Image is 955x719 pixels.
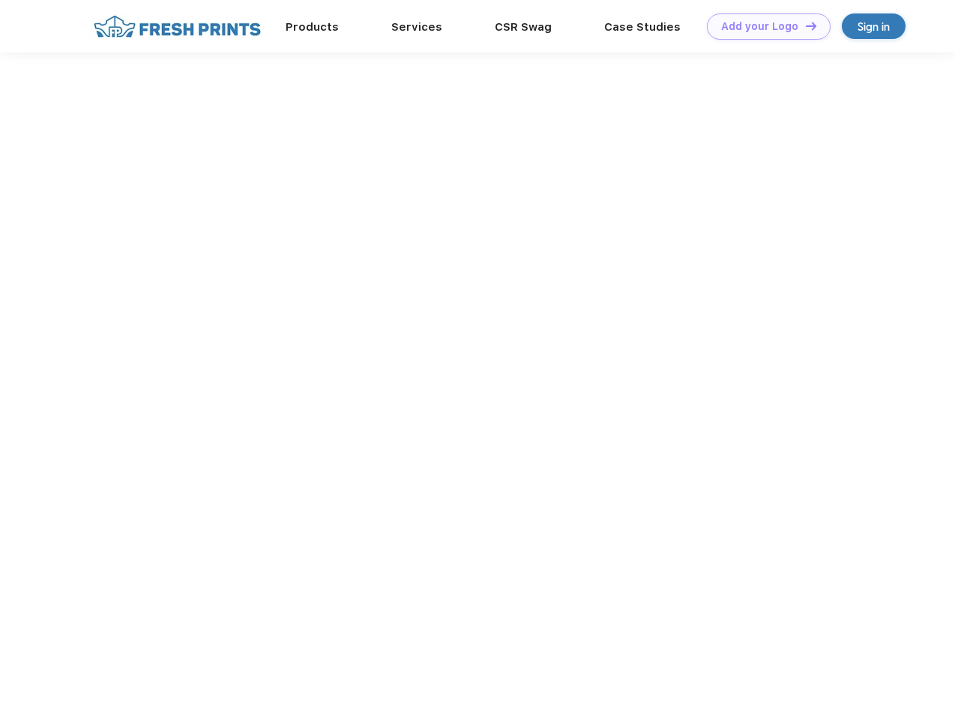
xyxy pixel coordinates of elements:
div: Sign in [858,18,890,35]
img: DT [806,22,816,30]
a: Products [286,20,339,34]
div: Add your Logo [721,20,798,33]
img: fo%20logo%202.webp [89,13,265,40]
a: Sign in [842,13,906,39]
